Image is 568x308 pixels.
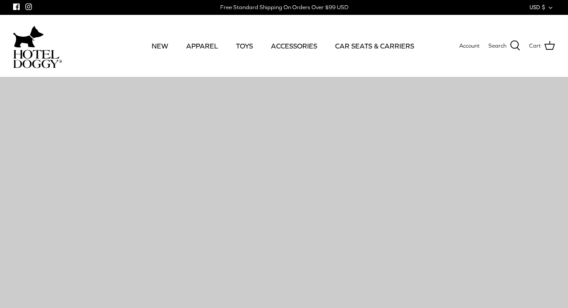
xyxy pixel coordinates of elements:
[327,31,422,61] a: CAR SEATS & CARRIERS
[488,40,520,52] a: Search
[459,42,480,49] span: Account
[263,31,325,61] a: ACCESSORIES
[529,42,541,51] span: Cart
[228,31,261,61] a: TOYS
[144,31,176,61] a: NEW
[13,50,62,68] img: hoteldoggycom
[130,31,436,61] div: Primary navigation
[13,3,20,10] a: Facebook
[488,42,506,51] span: Search
[220,1,348,14] a: Free Standard Shipping On Orders Over $99 USD
[13,24,62,68] a: hoteldoggycom
[529,40,555,52] a: Cart
[459,42,480,51] a: Account
[178,31,226,61] a: APPAREL
[25,3,32,10] a: Instagram
[13,24,44,50] img: dog-icon.svg
[220,3,348,11] div: Free Standard Shipping On Orders Over $99 USD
